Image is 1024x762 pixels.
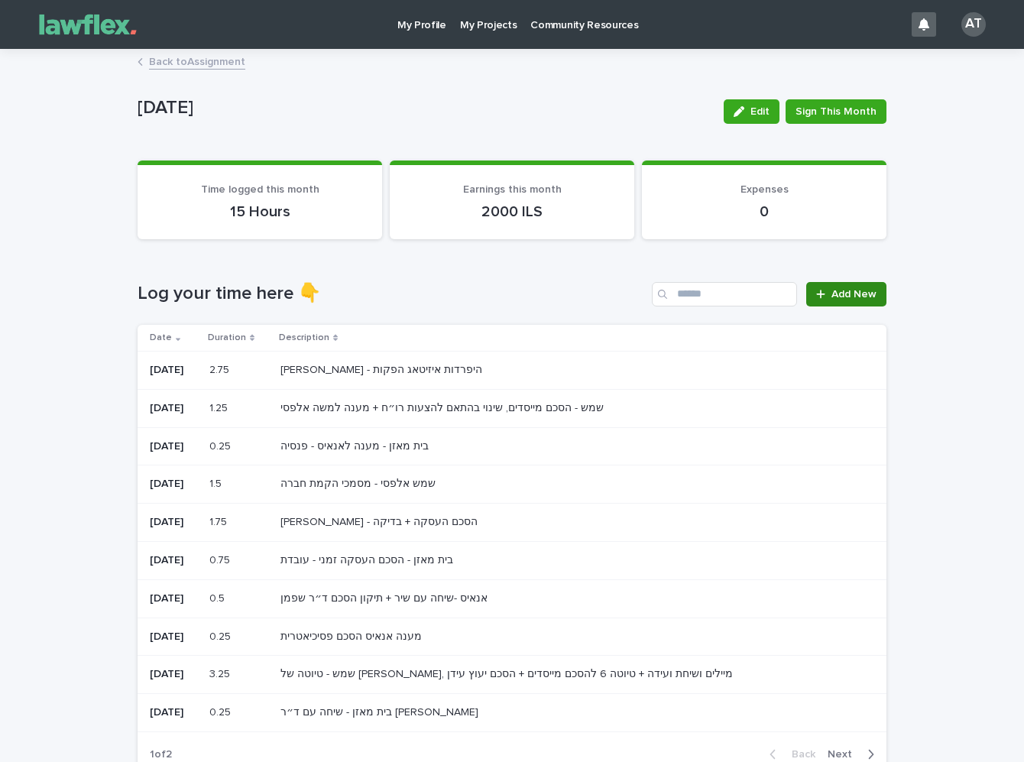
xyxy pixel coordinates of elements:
button: Back [757,747,821,761]
p: שמש - הסכם מייסדים, שינוי בהתאם להצעות רו״ח + מענה למשה אלפסי [280,399,607,415]
tr: [DATE]3.253.25 שמש - טיוטה של [PERSON_NAME], מיילים ושיחת ועידה + טיוטה 6 להסכם מייסדים + הסכם יע... [138,656,886,694]
button: Next [821,747,886,761]
tr: [DATE]0.750.75 בית מאזן - הסכם העסקה זמני - עובדתבית מאזן - הסכם העסקה זמני - עובדת [138,541,886,579]
p: 1.25 [209,399,231,415]
p: שמש - טיוטה של [PERSON_NAME], מיילים ושיחת ועידה + טיוטה 6 להסכם מייסדים + הסכם יעוץ עידן [280,665,736,681]
button: Sign This Month [786,99,886,124]
span: Sign This Month [796,104,877,119]
tr: [DATE]1.751.75 [PERSON_NAME] - הסכם העסקה + בדיקה[PERSON_NAME] - הסכם העסקה + בדיקה [138,504,886,542]
button: Edit [724,99,779,124]
p: [DATE] [150,592,197,605]
p: 0 [660,203,868,221]
p: [DATE] [150,554,197,567]
p: 2000 ILS [408,203,616,221]
p: מענה אנאיס הסכם פסיכיאטרית [280,627,425,644]
tr: [DATE]0.250.25 מענה אנאיס הסכם פסיכיאטריתמענה אנאיס הסכם פסיכיאטרית [138,618,886,656]
p: Duration [208,329,246,346]
p: 0.25 [209,437,234,453]
p: 0.25 [209,703,234,719]
p: בית מאזן - הסכם העסקה זמני - עובדת [280,551,456,567]
a: Add New [806,282,886,306]
p: 1.75 [209,513,230,529]
p: 2.75 [209,361,232,377]
p: 3.25 [209,665,233,681]
span: Time logged this month [201,184,319,195]
tr: [DATE]1.251.25 שמש - הסכם מייסדים, שינוי בהתאם להצעות רו״ח + מענה למשה אלפסישמש - הסכם מייסדים, ש... [138,389,886,427]
p: [DATE] [138,97,711,119]
p: שמש אלפסי - מסמכי הקמת חברה [280,475,439,491]
span: Earnings this month [463,184,562,195]
p: Date [150,329,172,346]
p: [DATE] [150,668,197,681]
p: בית מאזן - מענה לאנאיס - פנסיה [280,437,432,453]
p: [DATE] [150,478,197,491]
h1: Log your time here 👇 [138,283,646,305]
p: [DATE] [150,631,197,644]
span: Next [828,749,861,760]
p: [PERSON_NAME] - הסכם העסקה + בדיקה [280,513,481,529]
a: Back toAssignment [149,52,245,70]
tr: [DATE]0.250.25 בית מאזן - שיחה עם ד״ר [PERSON_NAME]בית מאזן - שיחה עם ד״ר [PERSON_NAME] [138,694,886,732]
p: [DATE] [150,440,197,453]
span: Edit [750,106,770,117]
tr: [DATE]0.250.25 בית מאזן - מענה לאנאיס - פנסיהבית מאזן - מענה לאנאיס - פנסיה [138,427,886,465]
p: 15 Hours [156,203,364,221]
tr: [DATE]0.50.5 אנאיס -שיחה עם שיר + תיקון הסכם ד״ר שפמןאנאיס -שיחה עם שיר + תיקון הסכם ד״ר שפמן [138,579,886,618]
span: Back [783,749,815,760]
div: AT [961,12,986,37]
tr: [DATE]2.752.75 [PERSON_NAME] - היפרדות איזיטאג הפקות[PERSON_NAME] - היפרדות איזיטאג הפקות [138,351,886,389]
p: [DATE] [150,364,197,377]
p: [DATE] [150,402,197,415]
input: Search [652,282,797,306]
p: אנאיס -שיחה עם שיר + תיקון הסכם ד״ר שפמן [280,589,491,605]
span: Expenses [740,184,789,195]
p: 0.75 [209,551,233,567]
p: [DATE] [150,706,197,719]
p: 1.5 [209,475,225,491]
tr: [DATE]1.51.5 שמש אלפסי - מסמכי הקמת חברהשמש אלפסי - מסמכי הקמת חברה [138,465,886,504]
p: 0.25 [209,627,234,644]
span: Add New [831,289,877,300]
p: [PERSON_NAME] - היפרדות איזיטאג הפקות [280,361,485,377]
p: Description [279,329,329,346]
p: [DATE] [150,516,197,529]
p: בית מאזן - שיחה עם ד״ר [PERSON_NAME] [280,703,481,719]
img: Gnvw4qrBSHOAfo8VMhG6 [31,9,145,40]
p: 0.5 [209,589,228,605]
